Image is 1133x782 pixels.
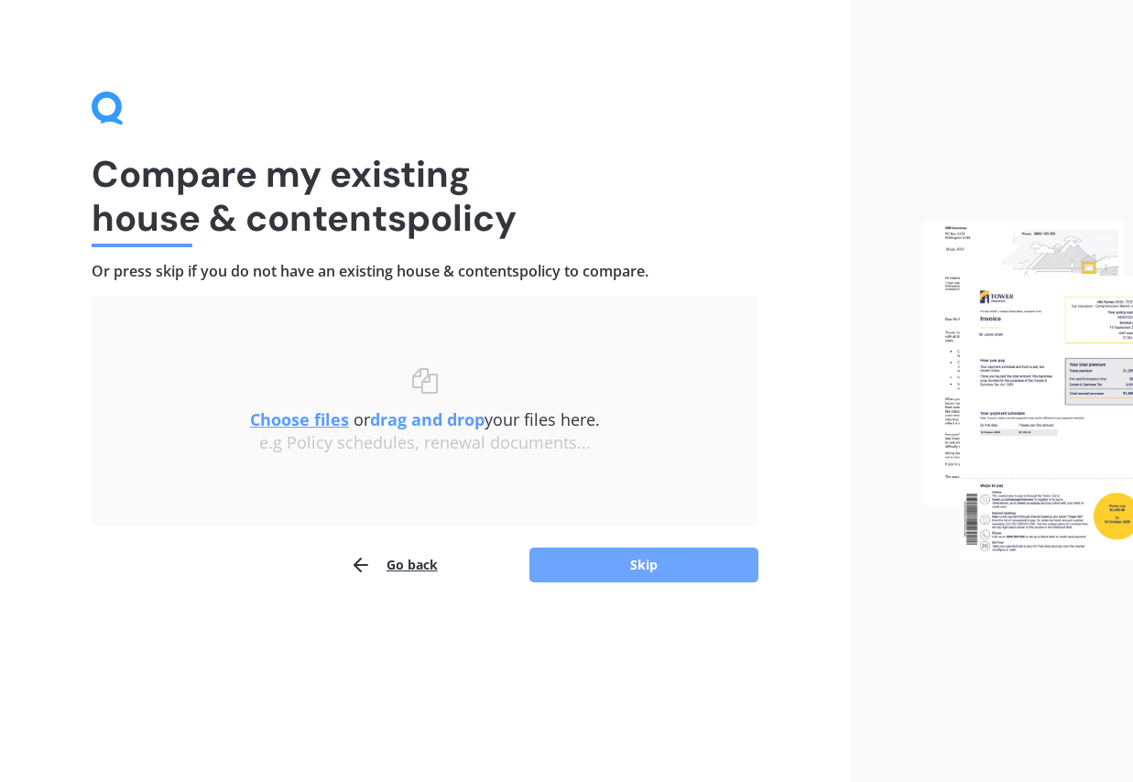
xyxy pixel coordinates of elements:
h4: Or press skip if you do not have an existing house & contents policy to compare. [92,262,758,281]
button: Go back [350,547,438,583]
span: or your files here. [250,408,600,430]
div: e.g Policy schedules, renewal documents... [128,433,722,453]
img: files.webp [923,222,1133,560]
u: Choose files [250,408,349,430]
b: drag and drop [370,408,485,430]
h1: Compare my existing house & contents policy [92,152,758,240]
button: Skip [529,548,758,582]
